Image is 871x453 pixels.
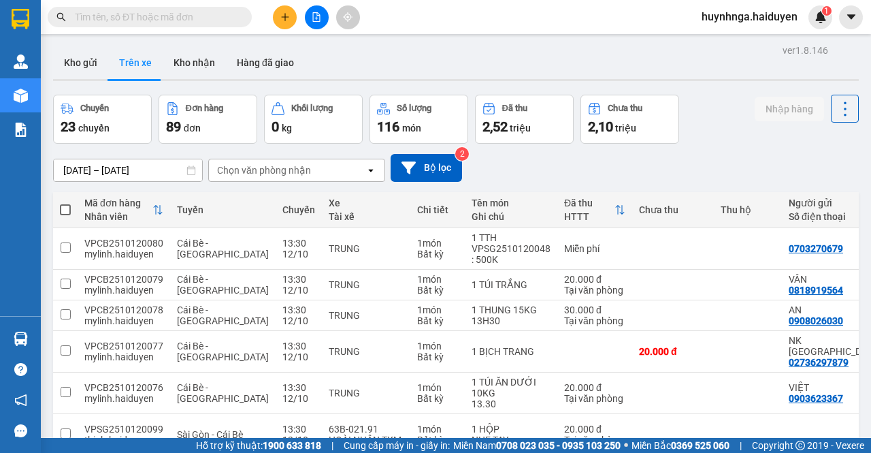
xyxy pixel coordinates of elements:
div: 1 món [417,341,458,352]
div: TRUNG [329,346,404,357]
img: warehouse-icon [14,89,28,103]
div: Ghi chú [472,211,550,222]
div: 1 món [417,382,458,393]
div: Tại văn phòng [564,393,625,404]
span: Cái Bè - [GEOGRAPHIC_DATA] [177,238,269,260]
div: 12/10 [282,393,315,404]
img: solution-icon [14,123,28,137]
span: đơn [184,123,201,134]
div: 13:30 [282,341,315,352]
span: search [56,12,66,22]
div: TRUNG [329,388,404,399]
input: Tìm tên, số ĐT hoặc mã đơn [75,10,235,25]
div: 0908026030 [789,315,843,326]
span: 2,10 [588,119,613,135]
span: chuyến [78,123,110,134]
div: 0818919564 [789,285,843,296]
div: Chi tiết [417,204,458,215]
div: Bất kỳ [417,393,458,404]
button: Kho nhận [163,46,226,79]
div: 12/10 [282,435,315,446]
div: VPCB2510120076 [84,382,163,393]
div: Tại văn phòng [564,315,625,326]
div: Tuyến [177,204,269,215]
input: Select a date range. [54,159,202,181]
button: Chuyến23chuyến [53,95,152,144]
div: Tại văn phòng [564,285,625,296]
div: Bất kỳ [417,315,458,326]
button: Đơn hàng89đơn [159,95,257,144]
span: 2,52 [482,119,508,135]
strong: 0708 023 035 - 0935 103 250 [496,440,621,451]
span: Miền Bắc [631,438,729,453]
span: món [402,123,421,134]
sup: 2 [455,147,469,161]
div: 63B-021.91 [329,424,404,435]
button: Đã thu2,52 triệu [475,95,574,144]
span: Miền Nam [453,438,621,453]
img: logo-vxr [12,9,29,29]
span: | [331,438,333,453]
span: message [14,424,27,437]
div: 1 món [417,238,458,249]
img: icon-new-feature [815,11,827,23]
img: warehouse-icon [14,332,28,346]
div: 1 TÚI ĂN DƯỚI 10KG [472,377,550,399]
div: Đã thu [502,104,527,113]
button: Chưa thu2,10 triệu [580,95,679,144]
div: mylinh.haiduyen [84,249,163,260]
div: VPCB2510120080 [84,238,163,249]
div: Tài xế [329,211,404,222]
div: mylinh.haiduyen [84,315,163,326]
div: 13:30 [282,274,315,285]
img: warehouse-icon [14,54,28,69]
span: 116 [377,119,399,135]
button: Hàng đã giao [226,46,305,79]
span: notification [14,394,27,407]
div: Miễn phí [564,243,625,254]
div: Thu hộ [721,204,775,215]
div: Chưa thu [639,204,707,215]
sup: 1 [822,6,832,16]
div: TRUNG [329,243,404,254]
div: 0903623367 [789,393,843,404]
button: Trên xe [108,46,163,79]
div: 1 món [417,304,458,315]
div: HOÀI NHÂN TXM [329,435,404,446]
span: triệu [510,123,531,134]
span: kg [282,123,292,134]
span: Cái Bè - [GEOGRAPHIC_DATA] [177,382,269,404]
span: ⚪️ [624,443,628,448]
div: Đã thu [564,198,614,208]
div: VPCB2510120078 [84,304,163,315]
span: caret-down [845,11,857,23]
div: 1 HỘP [472,424,550,435]
div: 1 TÚI TRẮNG [472,279,550,290]
button: Bộ lọc [391,154,462,182]
div: 30.000 đ [564,304,625,315]
div: 13H30 [472,315,550,326]
div: Tên món [472,198,550,208]
span: Cái Bè - [GEOGRAPHIC_DATA] [177,341,269,362]
div: Chuyến [282,204,315,215]
div: 13.30 [472,399,550,409]
span: Cái Bè - [GEOGRAPHIC_DATA] [177,304,269,326]
div: NHẸ TAY [472,435,550,446]
button: Nhập hàng [755,97,824,121]
span: copyright [795,441,805,450]
span: triệu [615,123,636,134]
div: ver 1.8.146 [783,43,828,58]
div: 13:30 [282,382,315,393]
div: VPCB2510120077 [84,341,163,352]
div: 20.000 đ [564,424,625,435]
div: Chuyến [80,104,109,113]
div: VPSG2510120099 [84,424,163,435]
th: Toggle SortBy [557,192,632,228]
div: 13:30 [282,304,315,315]
span: Hỗ trợ kỹ thuật: [196,438,321,453]
div: 1 THUNG 15KG [472,304,550,315]
button: aim [336,5,360,29]
div: 1 món [417,274,458,285]
span: 0 [272,119,279,135]
span: file-add [312,12,321,22]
